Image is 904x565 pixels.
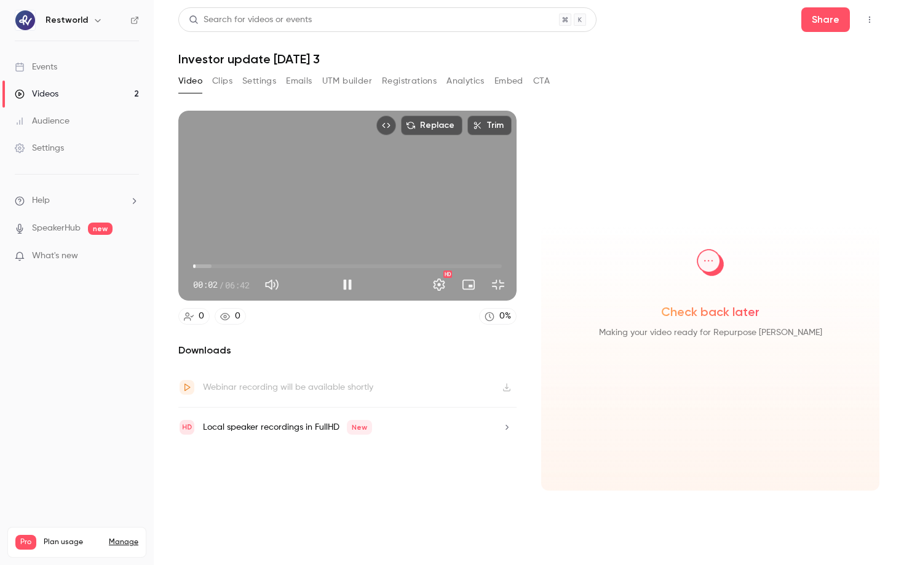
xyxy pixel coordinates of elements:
[32,222,81,235] a: SpeakerHub
[661,303,759,320] span: Check back later
[203,420,372,435] div: Local speaker recordings in FullHD
[15,61,57,73] div: Events
[32,250,78,263] span: What's new
[427,272,451,297] button: Settings
[456,272,481,297] button: Turn on miniplayer
[499,310,511,323] div: 0 %
[15,10,35,30] img: Restworld
[189,14,312,26] div: Search for videos or events
[486,272,510,297] button: Exit full screen
[215,308,246,325] a: 0
[446,71,485,91] button: Analytics
[46,14,88,26] h6: Restworld
[15,88,58,100] div: Videos
[178,308,210,325] a: 0
[533,71,550,91] button: CTA
[599,325,822,340] span: Making your video ready for Repurpose [PERSON_NAME]
[347,420,372,435] span: New
[494,71,523,91] button: Embed
[203,380,373,395] div: Webinar recording will be available shortly
[178,52,879,66] h1: Investor update [DATE] 3
[322,71,372,91] button: UTM builder
[860,10,879,30] button: Top Bar Actions
[124,251,139,262] iframe: Noticeable Trigger
[199,310,204,323] div: 0
[212,71,232,91] button: Clips
[193,279,250,291] div: 00:02
[15,142,64,154] div: Settings
[382,71,437,91] button: Registrations
[15,535,36,550] span: Pro
[801,7,850,32] button: Share
[235,310,240,323] div: 0
[242,71,276,91] button: Settings
[260,272,284,297] button: Mute
[88,223,113,235] span: new
[443,271,452,278] div: HD
[225,279,250,291] span: 06:42
[479,308,517,325] a: 0%
[193,279,218,291] span: 00:02
[178,71,202,91] button: Video
[44,537,101,547] span: Plan usage
[15,194,139,207] li: help-dropdown-opener
[15,115,69,127] div: Audience
[109,537,138,547] a: Manage
[467,116,512,135] button: Trim
[286,71,312,91] button: Emails
[335,272,360,297] button: Pause
[401,116,462,135] button: Replace
[32,194,50,207] span: Help
[219,279,224,291] span: /
[178,343,517,358] h2: Downloads
[376,116,396,135] button: Embed video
